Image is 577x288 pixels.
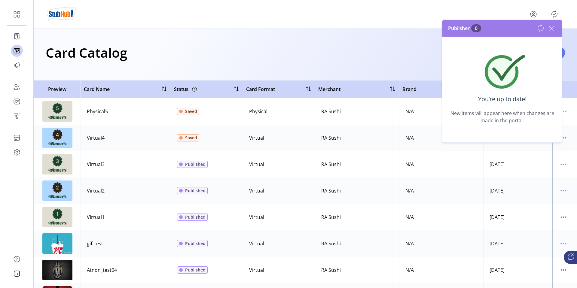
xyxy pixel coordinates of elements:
[471,24,481,32] span: 0
[246,86,275,93] span: Card Format
[559,239,568,248] button: menu
[405,134,414,141] div: N/A
[529,9,538,19] button: menu
[321,266,341,274] div: RA Sushi
[321,187,341,194] div: RA Sushi
[321,134,341,141] div: RA Sushi
[405,266,414,274] div: N/A
[483,177,555,204] td: [DATE]
[483,230,555,257] td: [DATE]
[87,187,105,194] div: Virtual2
[321,240,341,247] div: RA Sushi
[87,108,108,115] div: Physical5
[42,101,72,122] img: preview
[321,108,341,115] div: RA Sushi
[559,186,568,196] button: menu
[87,240,103,247] div: gif_test
[87,214,105,221] div: Virtual1
[185,240,206,247] span: Published
[405,161,414,168] div: N/A
[249,240,264,247] div: Virtual
[42,233,72,254] img: preview
[87,161,105,168] div: Virtual3
[559,107,568,116] button: menu
[321,161,341,168] div: RA Sushi
[185,135,197,141] span: Saved
[174,84,198,94] div: Status
[185,161,206,167] span: Published
[448,25,481,32] span: Publisher
[249,134,264,141] div: Virtual
[84,86,110,93] span: Card Name
[87,134,105,141] div: Virtual4
[249,266,264,274] div: Virtual
[478,89,527,110] span: You’re up to date!
[405,108,414,115] div: N/A
[405,187,414,194] div: N/A
[405,214,414,221] div: N/A
[37,86,78,93] span: Preview
[249,161,264,168] div: Virtual
[249,187,264,194] div: Virtual
[42,207,72,227] img: preview
[483,151,555,177] td: [DATE]
[185,187,206,194] span: Published
[185,214,206,220] span: Published
[249,108,267,115] div: Physical
[405,240,414,247] div: N/A
[559,212,568,222] button: menu
[42,260,72,280] img: preview
[185,108,197,114] span: Saved
[559,133,568,143] button: menu
[550,9,559,19] button: Publisher Panel
[321,214,341,221] div: RA Sushi
[483,257,555,283] td: [DATE]
[42,128,72,148] img: preview
[46,6,76,23] img: logo
[483,204,555,230] td: [DATE]
[559,159,568,169] button: menu
[87,266,117,274] div: Atnon_test04
[318,86,340,93] span: Merchant
[559,265,568,275] button: menu
[402,86,417,93] span: Brand
[249,214,264,221] div: Virtual
[446,110,559,124] span: New items will appear here when changes are made in the portal.
[46,42,127,63] h1: Card Catalog
[185,267,206,273] span: Published
[42,180,72,201] img: preview
[42,154,72,174] img: preview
